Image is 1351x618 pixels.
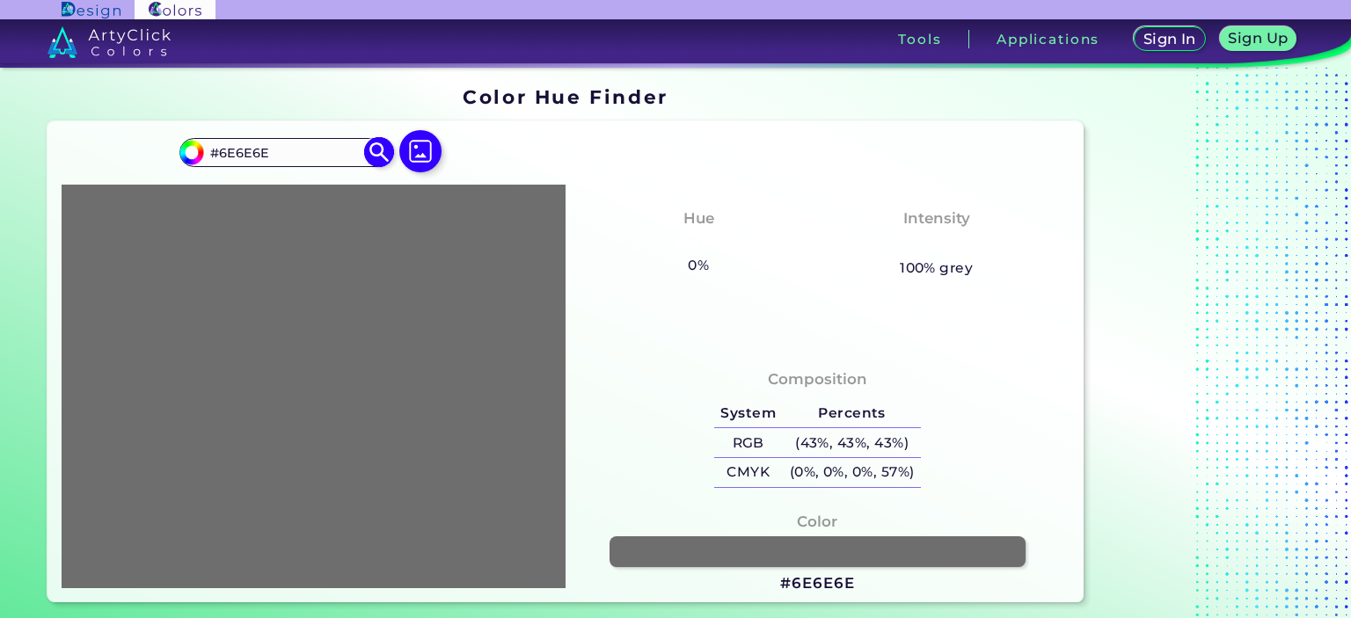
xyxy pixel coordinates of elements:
img: logo_artyclick_colors_white.svg [47,26,172,58]
h5: Sign Up [1227,31,1289,46]
h5: (0%, 0%, 0%, 57%) [783,458,921,487]
h3: None [669,234,728,255]
input: type color.. [204,141,368,164]
h3: None [907,234,966,255]
img: ArtyClick Design logo [62,2,120,18]
h5: Sign In [1143,32,1197,47]
h3: #6E6E6E [780,573,854,594]
h5: RGB [714,428,783,457]
h5: (43%, 43%, 43%) [783,428,921,457]
h5: 0% [681,254,715,277]
h4: Color [797,509,837,534]
img: icon picture [399,130,442,172]
h1: Color Hue Finder [463,84,668,110]
h5: Percents [783,399,921,428]
h4: Hue [683,206,714,231]
h3: Applications [997,33,1099,46]
h5: System [714,399,783,428]
h4: Composition [768,367,867,392]
h3: Tools [898,33,941,46]
h4: Intensity [903,206,970,231]
h5: 100% grey [900,257,973,280]
h5: CMYK [714,458,783,487]
img: icon search [364,137,395,168]
a: Sign In [1133,26,1207,52]
a: Sign Up [1218,26,1298,52]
